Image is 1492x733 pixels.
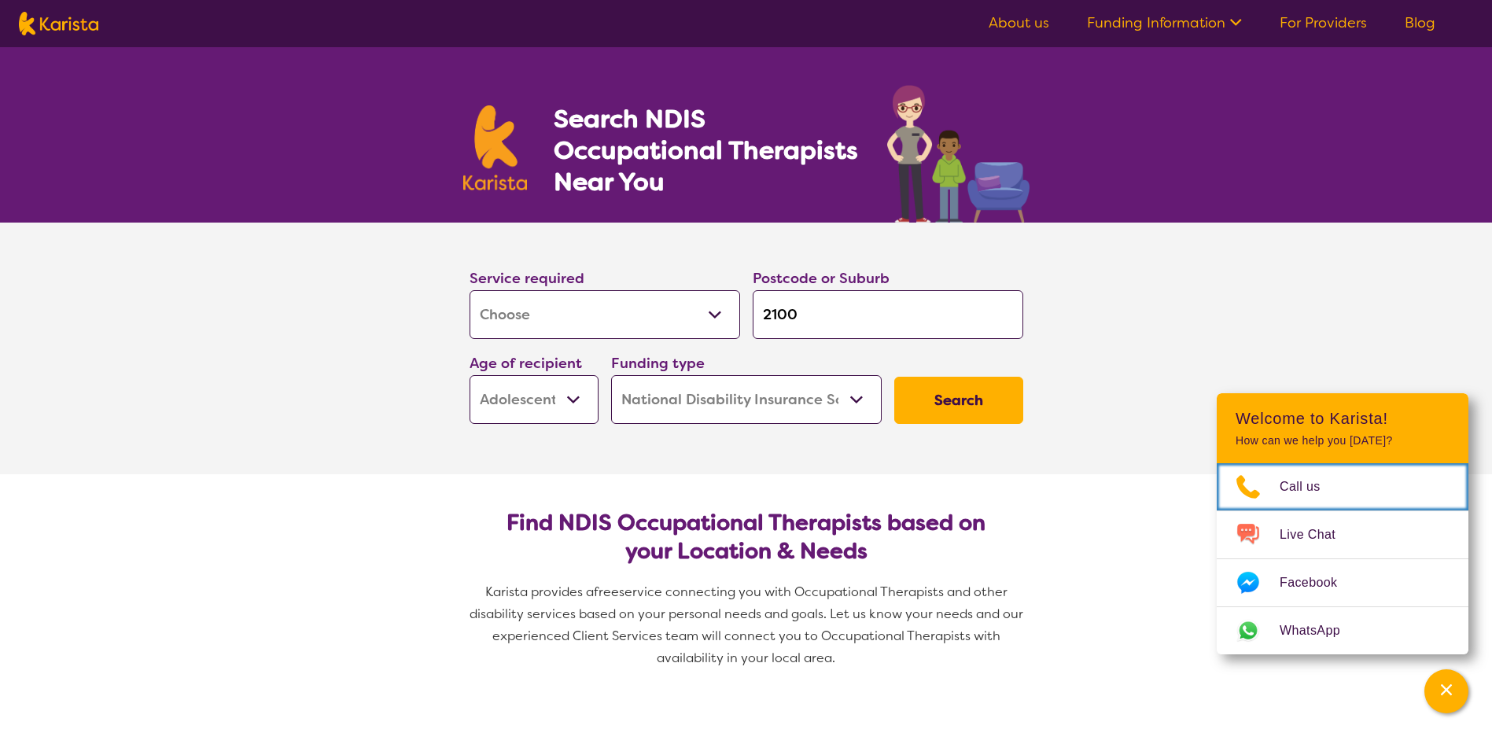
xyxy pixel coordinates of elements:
[1405,13,1435,32] a: Blog
[1217,607,1468,654] a: Web link opens in a new tab.
[19,12,98,35] img: Karista logo
[463,105,528,190] img: Karista logo
[1217,393,1468,654] div: Channel Menu
[1236,434,1450,448] p: How can we help you [DATE]?
[1280,571,1356,595] span: Facebook
[1087,13,1242,32] a: Funding Information
[989,13,1049,32] a: About us
[594,584,619,600] span: free
[554,103,860,197] h1: Search NDIS Occupational Therapists Near You
[470,354,582,373] label: Age of recipient
[1424,669,1468,713] button: Channel Menu
[1280,475,1339,499] span: Call us
[887,85,1030,223] img: occupational-therapy
[470,584,1026,666] span: service connecting you with Occupational Therapists and other disability services based on your p...
[470,269,584,288] label: Service required
[1280,523,1354,547] span: Live Chat
[1280,619,1359,643] span: WhatsApp
[753,269,890,288] label: Postcode or Suburb
[482,509,1011,565] h2: Find NDIS Occupational Therapists based on your Location & Needs
[1217,463,1468,654] ul: Choose channel
[611,354,705,373] label: Funding type
[1236,409,1450,428] h2: Welcome to Karista!
[1280,13,1367,32] a: For Providers
[894,377,1023,424] button: Search
[753,290,1023,339] input: Type
[485,584,594,600] span: Karista provides a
